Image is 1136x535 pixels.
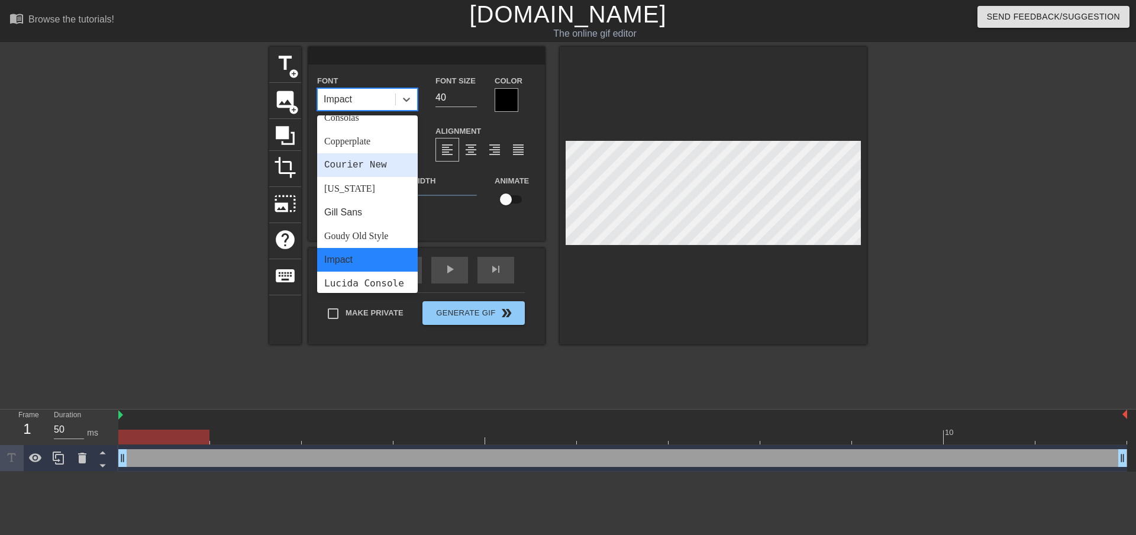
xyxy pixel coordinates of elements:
label: Animate [495,175,529,187]
div: Courier New [317,153,418,177]
div: Impact [324,92,352,107]
span: double_arrow [499,306,514,320]
label: Color [495,75,522,87]
span: title [274,52,296,75]
span: help [274,228,296,251]
div: [US_STATE] [317,177,418,201]
span: crop [274,156,296,179]
span: drag_handle [117,452,128,464]
div: Frame [9,410,45,444]
span: format_align_center [464,143,478,157]
span: Send Feedback/Suggestion [987,9,1120,24]
span: drag_handle [1116,452,1128,464]
a: [DOMAIN_NAME] [469,1,666,27]
span: keyboard [274,265,296,287]
div: Gill Sans [317,201,418,224]
label: Duration [54,412,81,419]
div: Consolas [317,106,418,130]
label: Alignment [435,125,481,137]
img: bound-end.png [1122,410,1127,419]
span: menu_book [9,11,24,25]
div: 1 [18,418,36,440]
span: format_align_left [440,143,454,157]
div: 10 [945,427,956,439]
span: image [274,88,296,111]
a: Browse the tutorials! [9,11,114,30]
span: add_circle [289,105,299,115]
div: Lucida Console [317,272,418,295]
span: add_circle [289,69,299,79]
span: photo_size_select_large [274,192,296,215]
span: format_align_right [488,143,502,157]
div: Copperplate [317,130,418,153]
div: The online gif editor [385,27,805,41]
label: Font [317,75,338,87]
span: Make Private [346,307,404,319]
span: skip_next [489,262,503,276]
div: Goudy Old Style [317,224,418,248]
label: Font Size [435,75,476,87]
button: Generate Gif [422,301,525,325]
span: format_align_justify [511,143,525,157]
button: Send Feedback/Suggestion [977,6,1129,28]
div: Impact [317,248,418,272]
span: play_arrow [443,262,457,276]
div: Browse the tutorials! [28,14,114,24]
span: Generate Gif [427,306,520,320]
div: ms [87,427,98,439]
